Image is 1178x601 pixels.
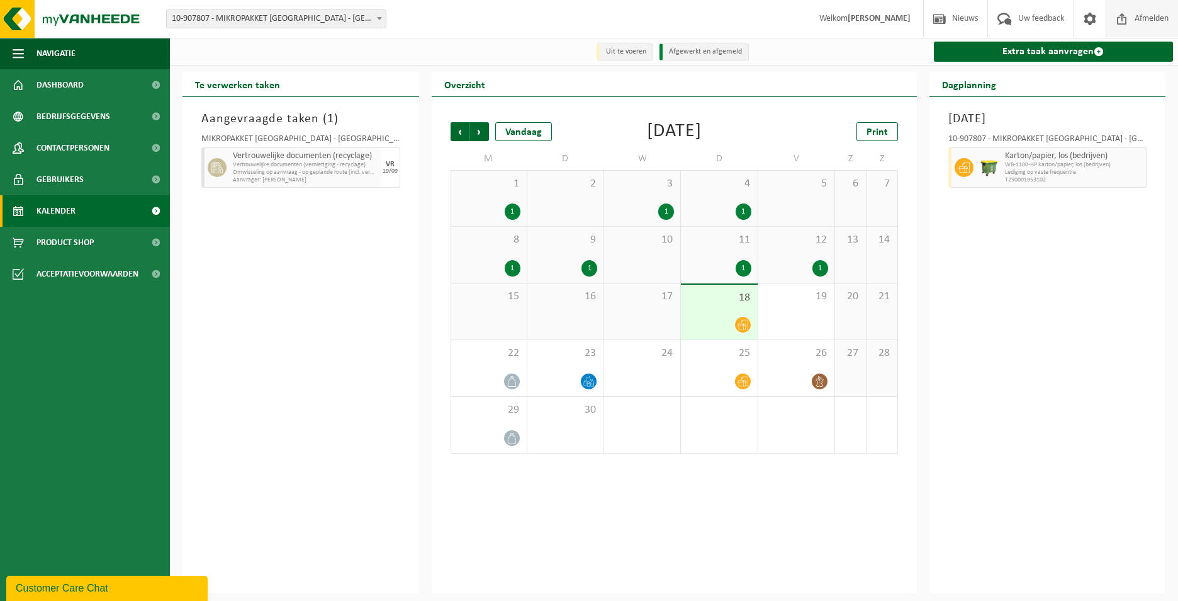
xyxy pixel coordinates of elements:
h2: Te verwerken taken [182,72,293,96]
span: Gebruikers [36,164,84,195]
div: 19/09 [383,168,398,175]
div: MIKROPAKKET [GEOGRAPHIC_DATA] - [GEOGRAPHIC_DATA] [201,135,400,147]
span: 6 [841,177,860,191]
span: 19 [765,290,828,304]
span: Vertrouwelijke documenten (recyclage) [233,151,378,161]
li: Uit te voeren [597,43,653,60]
td: Z [867,147,898,170]
span: Lediging op vaste frequentie [1005,169,1143,176]
div: 1 [736,203,751,220]
span: 1 [327,113,334,125]
span: 26 [765,346,828,360]
div: 1 [505,203,520,220]
a: Print [856,122,898,141]
span: Vorige [451,122,469,141]
span: 10-907807 - MIKROPAKKET BELGIUM - VILVOORDE - VILVOORDE [166,9,386,28]
span: Aanvrager: [PERSON_NAME] [233,176,378,184]
span: 23 [534,346,597,360]
span: 7 [873,177,891,191]
td: Z [835,147,867,170]
strong: [PERSON_NAME] [848,14,911,23]
div: 1 [736,260,751,277]
h2: Dagplanning [929,72,1009,96]
span: 9 [534,233,597,247]
span: 3 [610,177,674,191]
span: 24 [610,346,674,360]
span: 15 [457,290,520,304]
span: 1 [457,177,520,191]
img: WB-1100-HPE-GN-50 [980,158,999,177]
div: 1 [581,260,597,277]
div: 1 [505,260,520,277]
span: 20 [841,290,860,304]
div: 1 [658,203,674,220]
span: 27 [841,346,860,360]
span: Acceptatievoorwaarden [36,258,138,290]
span: 5 [765,177,828,191]
iframe: chat widget [6,573,210,601]
span: 10 [610,233,674,247]
h3: Aangevraagde taken ( ) [201,110,400,129]
div: 10-907807 - MIKROPAKKET [GEOGRAPHIC_DATA] - [GEOGRAPHIC_DATA] - [GEOGRAPHIC_DATA] [948,135,1147,147]
span: Navigatie [36,38,76,69]
div: VR [386,161,395,168]
span: 28 [873,346,891,360]
span: Kalender [36,195,76,227]
span: 18 [687,291,751,305]
span: Contactpersonen [36,132,109,164]
span: Karton/papier, los (bedrijven) [1005,151,1143,161]
td: D [527,147,604,170]
h2: Overzicht [432,72,498,96]
span: 14 [873,233,891,247]
div: 1 [812,260,828,277]
span: 22 [457,346,520,360]
td: V [758,147,835,170]
span: 8 [457,233,520,247]
td: M [451,147,527,170]
span: Dashboard [36,69,84,101]
span: 12 [765,233,828,247]
div: Vandaag [495,122,552,141]
h3: [DATE] [948,110,1147,129]
span: 17 [610,290,674,304]
a: Extra taak aanvragen [934,42,1174,62]
span: T250001953102 [1005,176,1143,184]
span: 13 [841,233,860,247]
span: 30 [534,403,597,417]
div: [DATE] [647,122,702,141]
span: Product Shop [36,227,94,258]
span: 4 [687,177,751,191]
span: Print [867,127,888,137]
span: Omwisseling op aanvraag - op geplande route (incl. verwerking) [233,169,378,176]
span: 21 [873,290,891,304]
td: D [681,147,758,170]
span: 10-907807 - MIKROPAKKET BELGIUM - VILVOORDE - VILVOORDE [167,10,386,28]
li: Afgewerkt en afgemeld [659,43,749,60]
span: Vertrouwelijke documenten (vernietiging - recyclage) [233,161,378,169]
span: Volgende [470,122,489,141]
td: W [604,147,681,170]
span: 29 [457,403,520,417]
span: Bedrijfsgegevens [36,101,110,132]
span: 25 [687,346,751,360]
span: WB-1100-HP karton/papier, los (bedrijven) [1005,161,1143,169]
span: 16 [534,290,597,304]
span: 11 [687,233,751,247]
span: 2 [534,177,597,191]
